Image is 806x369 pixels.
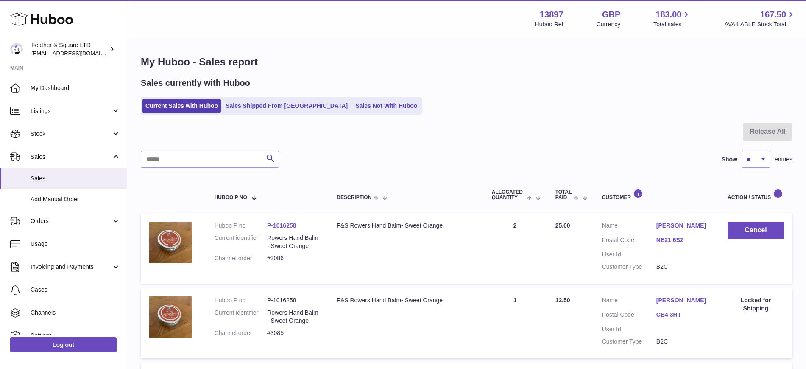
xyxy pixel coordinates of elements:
[31,240,120,248] span: Usage
[267,309,320,325] dd: Rowers Hand Balm- Sweet Orange
[492,189,525,200] span: ALLOCATED Quantity
[728,222,784,239] button: Cancel
[597,20,621,28] div: Currency
[31,107,112,115] span: Listings
[602,296,656,307] dt: Name
[142,99,221,113] a: Current Sales with Huboo
[223,99,351,113] a: Sales Shipped From [GEOGRAPHIC_DATA]
[602,338,656,346] dt: Customer Type
[267,222,296,229] a: P-1016258
[555,222,570,229] span: 25.00
[149,296,192,338] img: il_fullxfull.5886850907_h4oi.jpg
[267,296,320,304] dd: P-1016258
[656,222,711,230] a: [PERSON_NAME]
[31,286,120,294] span: Cases
[215,254,267,262] dt: Channel order
[656,263,711,271] dd: B2C
[337,195,371,200] span: Description
[215,234,267,250] dt: Current identifier
[724,9,796,28] a: 167.50 AVAILABLE Stock Total
[535,20,563,28] div: Huboo Ref
[337,296,474,304] div: F&S Rowers Hand Balm- Sweet Orange
[31,309,120,317] span: Channels
[775,155,792,163] span: entries
[602,263,656,271] dt: Customer Type
[602,236,656,246] dt: Postal Code
[31,84,120,92] span: My Dashboard
[728,189,784,200] div: Action / Status
[653,9,691,28] a: 183.00 Total sales
[31,332,120,340] span: Settings
[602,189,711,200] div: Customer
[656,311,711,319] a: CB4 3HT
[31,50,125,56] span: [EMAIL_ADDRESS][DOMAIN_NAME]
[31,195,120,203] span: Add Manual Order
[31,217,112,225] span: Orders
[215,222,267,230] dt: Huboo P no
[602,9,620,20] strong: GBP
[267,254,320,262] dd: #3086
[141,55,792,69] h1: My Huboo - Sales report
[728,296,784,313] div: Locked for Shipping
[31,263,112,271] span: Invoicing and Payments
[483,213,547,284] td: 2
[555,189,572,200] span: Total paid
[215,296,267,304] dt: Huboo P no
[141,77,250,89] h2: Sales currently with Huboo
[483,288,547,358] td: 1
[724,20,796,28] span: AVAILABLE Stock Total
[10,43,23,56] img: feathernsquare@gmail.com
[31,153,112,161] span: Sales
[267,329,320,337] dd: #3085
[540,9,563,20] strong: 13897
[31,175,120,183] span: Sales
[10,337,117,352] a: Log out
[555,297,570,304] span: 12.50
[31,41,108,57] div: Feather & Square LTD
[31,130,112,138] span: Stock
[215,195,247,200] span: Huboo P no
[602,325,656,333] dt: User Id
[337,222,474,230] div: F&S Rowers Hand Balm- Sweet Orange
[655,9,681,20] span: 183.00
[602,311,656,321] dt: Postal Code
[215,309,267,325] dt: Current identifier
[602,222,656,232] dt: Name
[267,234,320,250] dd: Rowers Hand Balm- Sweet Orange
[215,329,267,337] dt: Channel order
[656,296,711,304] a: [PERSON_NAME]
[760,9,786,20] span: 167.50
[149,222,192,263] img: il_fullxfull.5886850907_h4oi.jpg
[656,338,711,346] dd: B2C
[602,251,656,259] dt: User Id
[722,155,737,163] label: Show
[656,236,711,244] a: NE21 6SZ
[653,20,691,28] span: Total sales
[352,99,420,113] a: Sales Not With Huboo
